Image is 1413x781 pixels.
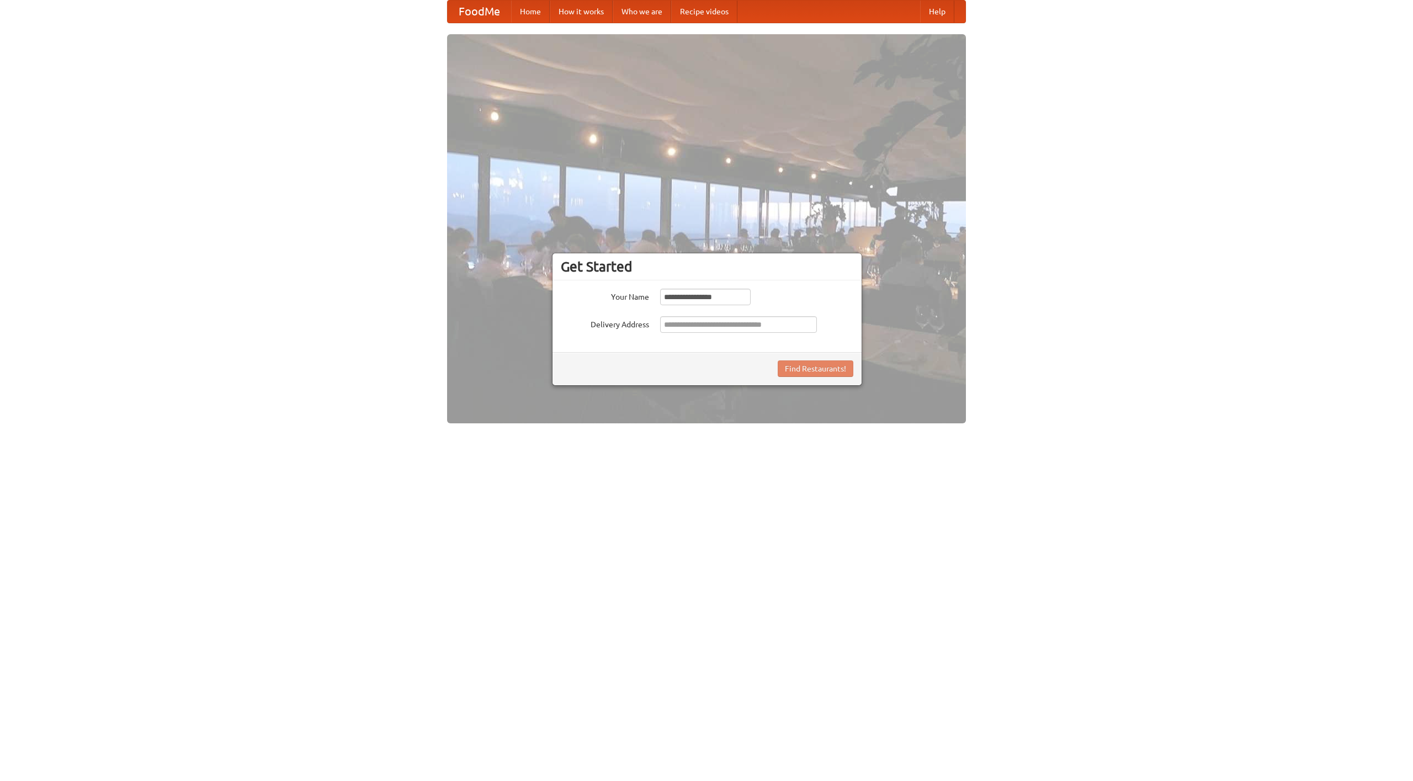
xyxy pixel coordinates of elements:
a: How it works [550,1,613,23]
a: Home [511,1,550,23]
label: Delivery Address [561,316,649,330]
button: Find Restaurants! [778,360,853,377]
a: Who we are [613,1,671,23]
label: Your Name [561,289,649,302]
h3: Get Started [561,258,853,275]
a: FoodMe [448,1,511,23]
a: Recipe videos [671,1,737,23]
a: Help [920,1,954,23]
